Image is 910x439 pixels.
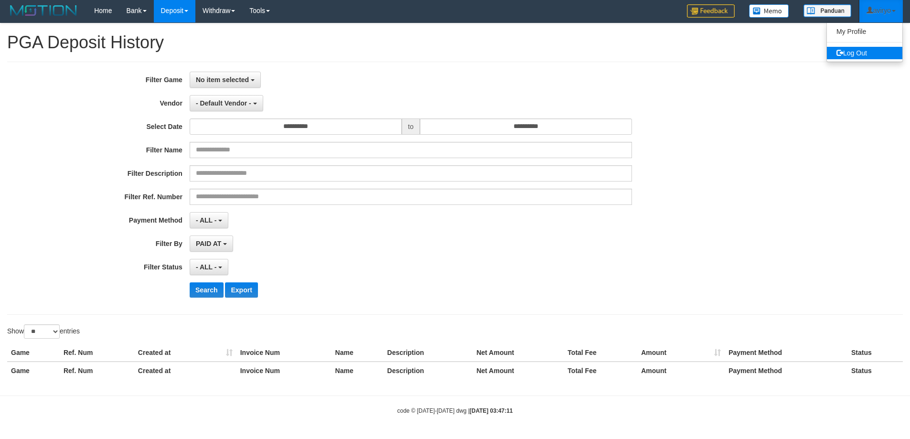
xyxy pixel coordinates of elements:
[637,344,725,362] th: Amount
[60,362,134,379] th: Ref. Num
[384,362,473,379] th: Description
[190,95,263,111] button: - Default Vendor -
[7,324,80,339] label: Show entries
[402,118,420,135] span: to
[397,407,513,414] small: code © [DATE]-[DATE] dwg |
[332,344,384,362] th: Name
[196,99,251,107] span: - Default Vendor -
[7,33,903,52] h1: PGA Deposit History
[564,344,637,362] th: Total Fee
[725,344,847,362] th: Payment Method
[196,240,221,247] span: PAID AT
[196,76,249,84] span: No item selected
[236,362,332,379] th: Invoice Num
[384,344,473,362] th: Description
[134,362,236,379] th: Created at
[472,362,564,379] th: Net Amount
[236,344,332,362] th: Invoice Num
[190,259,228,275] button: - ALL -
[7,3,80,18] img: MOTION_logo.png
[196,216,217,224] span: - ALL -
[847,344,903,362] th: Status
[190,72,261,88] button: No item selected
[803,4,851,17] img: panduan.png
[196,263,217,271] span: - ALL -
[847,362,903,379] th: Status
[225,282,257,298] button: Export
[190,236,233,252] button: PAID AT
[637,362,725,379] th: Amount
[564,362,637,379] th: Total Fee
[827,25,902,38] a: My Profile
[7,344,60,362] th: Game
[687,4,735,18] img: Feedback.jpg
[827,47,902,59] a: Log Out
[60,344,134,362] th: Ref. Num
[24,324,60,339] select: Showentries
[7,362,60,379] th: Game
[470,407,513,414] strong: [DATE] 03:47:11
[725,362,847,379] th: Payment Method
[332,362,384,379] th: Name
[472,344,564,362] th: Net Amount
[134,344,236,362] th: Created at
[190,212,228,228] button: - ALL -
[749,4,789,18] img: Button%20Memo.svg
[190,282,224,298] button: Search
